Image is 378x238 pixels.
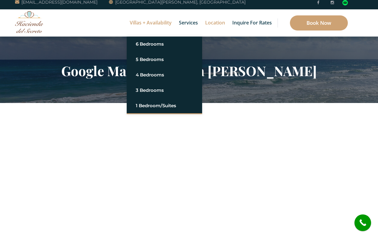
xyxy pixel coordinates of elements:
[136,85,193,96] a: 3 Bedrooms
[229,9,275,37] a: Inquire for Rates
[136,100,193,111] a: 1 Bedroom/Suites
[354,214,371,231] a: call
[136,39,193,50] a: 6 Bedrooms
[356,216,370,230] i: call
[15,11,44,33] img: Awesome Logo
[136,54,193,65] a: 5 Bedrooms
[13,63,366,79] h2: Google Map - Hacienda [PERSON_NAME]
[127,9,175,37] a: Villas + Availability
[290,15,348,31] a: Book Now
[176,9,201,37] a: Services
[136,69,193,80] a: 4 Bedrooms
[202,9,228,37] a: Location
